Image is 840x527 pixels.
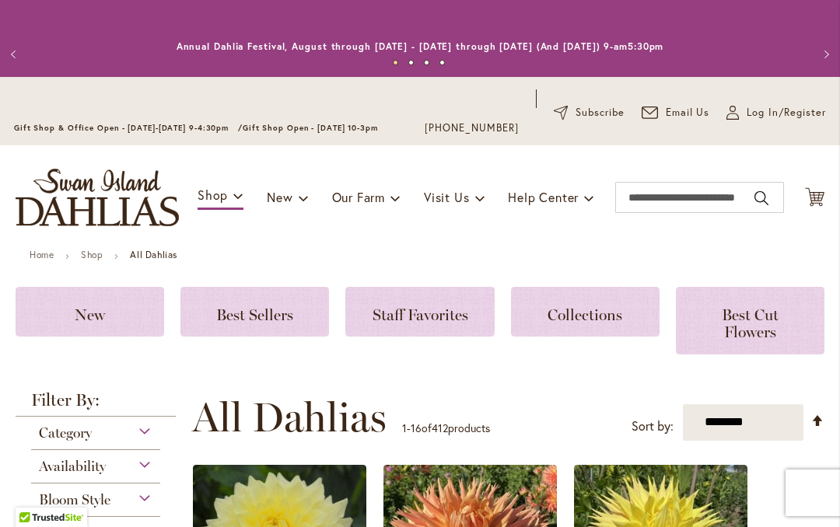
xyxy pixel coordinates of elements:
[39,458,106,475] span: Availability
[809,39,840,70] button: Next
[511,287,660,337] a: Collections
[216,305,293,324] span: Best Sellers
[424,60,429,65] button: 3 of 4
[16,169,179,226] a: store logo
[373,305,468,324] span: Staff Favorites
[424,189,469,205] span: Visit Us
[576,105,625,120] span: Subscribe
[39,424,92,441] span: Category
[402,421,407,435] span: 1
[345,287,494,337] a: Staff Favorites
[243,123,378,133] span: Gift Shop Open - [DATE] 10-3pm
[402,416,490,441] p: - of products
[408,60,414,65] button: 2 of 4
[39,491,110,508] span: Bloom Style
[676,287,824,354] a: Best Cut Flowers
[16,392,176,417] strong: Filter By:
[425,120,519,136] a: [PHONE_NUMBER]
[267,189,292,205] span: New
[332,189,385,205] span: Our Farm
[130,249,177,260] strong: All Dahlias
[632,412,674,441] label: Sort by:
[12,472,55,515] iframe: Launch Accessibility Center
[30,249,54,260] a: Home
[411,421,422,435] span: 16
[722,305,779,341] span: Best Cut Flowers
[554,105,625,120] a: Subscribe
[393,60,398,65] button: 1 of 4
[508,189,579,205] span: Help Center
[548,305,622,324] span: Collections
[192,394,387,441] span: All Dahlias
[439,60,445,65] button: 4 of 4
[747,105,826,120] span: Log In/Register
[642,105,710,120] a: Email Us
[81,249,103,260] a: Shop
[432,421,448,435] span: 412
[75,305,105,324] span: New
[16,287,164,337] a: New
[180,287,329,337] a: Best Sellers
[198,187,228,203] span: Shop
[726,105,826,120] a: Log In/Register
[14,123,243,133] span: Gift Shop & Office Open - [DATE]-[DATE] 9-4:30pm /
[177,40,664,52] a: Annual Dahlia Festival, August through [DATE] - [DATE] through [DATE] (And [DATE]) 9-am5:30pm
[666,105,710,120] span: Email Us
